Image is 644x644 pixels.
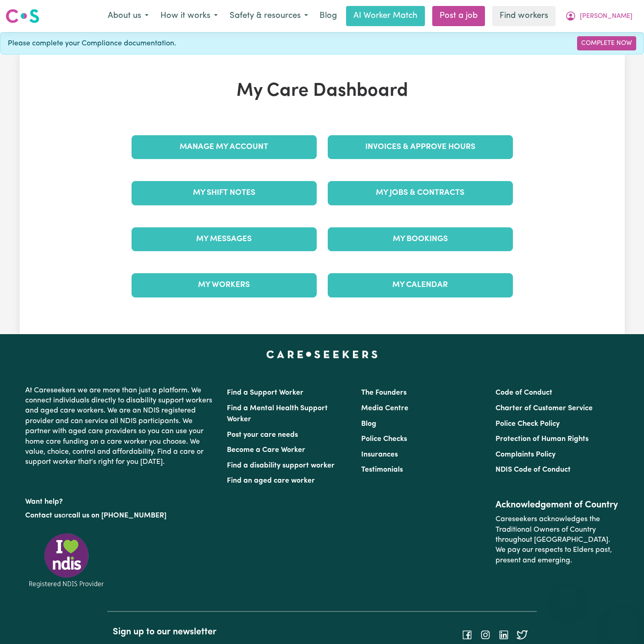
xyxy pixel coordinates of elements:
h2: Acknowledgement of Country [495,500,619,511]
button: How it works [154,6,224,26]
a: Complete Now [577,36,636,50]
a: Police Check Policy [495,420,560,428]
a: My Messages [132,227,317,251]
a: Become a Care Worker [227,446,305,454]
span: [PERSON_NAME] [580,11,633,22]
a: My Calendar [328,273,513,297]
a: Careseekers logo [6,6,39,27]
a: Follow Careseekers on Twitter [517,631,528,638]
a: Manage My Account [132,135,317,159]
a: Contact us [25,512,61,519]
a: Protection of Human Rights [495,435,589,443]
a: Find an aged care worker [227,477,315,484]
h2: Sign up to our newsletter [113,627,316,638]
p: Want help? [25,493,216,507]
a: Follow Careseekers on LinkedIn [498,631,509,638]
a: NDIS Code of Conduct [495,466,571,473]
h1: My Care Dashboard [126,80,518,102]
a: My Bookings [328,227,513,251]
span: Please complete your Compliance documentation. [8,38,176,49]
a: Post a job [432,6,485,26]
button: About us [102,6,154,26]
a: My Jobs & Contracts [328,181,513,205]
a: Police Checks [361,435,407,443]
p: Careseekers acknowledges the Traditional Owners of Country throughout [GEOGRAPHIC_DATA]. We pay o... [495,511,619,569]
a: Find a Support Worker [227,389,303,396]
iframe: Close message [558,585,577,604]
p: or [25,507,216,524]
button: My Account [559,6,638,26]
a: call us on [PHONE_NUMBER] [68,512,166,519]
a: Follow Careseekers on Facebook [462,631,473,638]
a: The Founders [361,389,407,396]
a: Find a disability support worker [227,462,335,469]
a: Media Centre [361,405,408,412]
img: Registered NDIS provider [25,532,108,589]
img: Careseekers logo [6,8,39,24]
a: Blog [361,420,376,428]
a: AI Worker Match [346,6,425,26]
a: My Workers [132,273,317,297]
button: Safety & resources [224,6,314,26]
a: Insurances [361,451,398,458]
a: Careseekers home page [266,351,378,358]
a: Follow Careseekers on Instagram [480,631,491,638]
a: Invoices & Approve Hours [328,135,513,159]
a: Post your care needs [227,431,298,439]
p: At Careseekers we are more than just a platform. We connect individuals directly to disability su... [25,382,216,471]
a: Testimonials [361,466,403,473]
iframe: Button to launch messaging window [607,607,637,637]
a: Complaints Policy [495,451,556,458]
a: Find workers [492,6,556,26]
a: Charter of Customer Service [495,405,593,412]
a: Find a Mental Health Support Worker [227,405,328,423]
a: Blog [314,6,342,26]
a: My Shift Notes [132,181,317,205]
a: Code of Conduct [495,389,552,396]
